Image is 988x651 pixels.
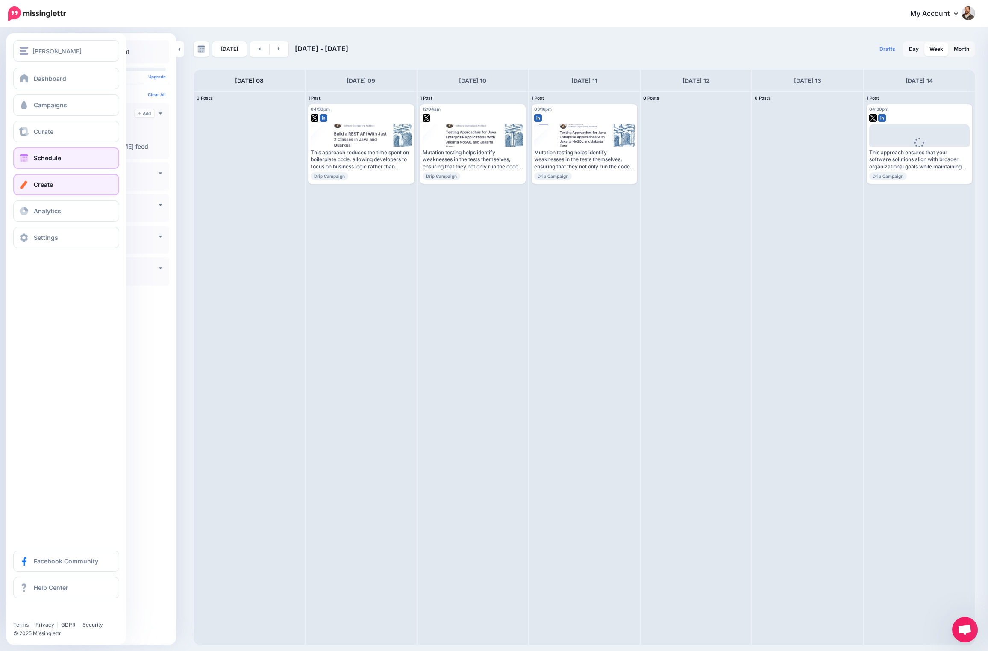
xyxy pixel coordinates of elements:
a: Facebook Community [13,551,119,572]
img: twitter-square.png [423,114,430,122]
div: This approach ensures that your software solutions align with broader organizational goals while ... [869,149,970,170]
h4: [DATE] 11 [571,76,597,86]
img: linkedin-square.png [534,114,542,122]
div: This approach reduces the time spent on boilerplate code, allowing developers to focus on busines... [311,149,411,170]
a: Security [82,622,103,628]
a: Create [13,174,119,195]
a: My Account [902,3,975,24]
span: Settings [34,234,58,241]
span: Drip Campaign [311,172,348,180]
h4: [DATE] 09 [347,76,375,86]
span: [PERSON_NAME] [32,46,82,56]
span: 1 Post [420,95,432,100]
img: linkedin-square.png [320,114,327,122]
a: Upgrade [148,74,166,79]
img: linkedin-square.png [878,114,886,122]
li: © 2025 Missinglettr [13,629,126,638]
span: 04:30pm [869,106,888,112]
a: Privacy [35,622,54,628]
span: 0 Posts [643,95,659,100]
a: Help Center [13,577,119,598]
a: Settings [13,227,119,248]
a: Analytics [13,200,119,222]
a: Terms [13,622,29,628]
span: | [31,622,33,628]
span: 0 Posts [755,95,771,100]
a: GDPR [61,622,76,628]
a: Month [949,42,974,56]
div: Open chat [952,617,978,642]
a: Add [135,109,154,117]
span: Drip Campaign [869,172,907,180]
span: Campaigns [34,101,67,109]
span: Dashboard [34,75,66,82]
span: 0 Posts [197,95,213,100]
a: Campaigns [13,94,119,116]
div: Mutation testing helps identify weaknesses in the tests themselves, ensuring that they not only r... [423,149,523,170]
span: Schedule [34,154,61,162]
button: [PERSON_NAME] [13,40,119,62]
h4: [DATE] 14 [906,76,933,86]
a: Day [904,42,924,56]
a: Dashboard [13,68,119,89]
a: [DATE] [212,41,247,57]
span: 04:30pm [311,106,330,112]
span: Drip Campaign [534,172,572,180]
a: Clear All [148,92,166,97]
span: 1 Post [532,95,544,100]
span: 03:16pm [534,106,552,112]
span: Help Center [34,584,68,591]
span: Analytics [34,207,61,215]
span: Drafts [879,47,895,52]
a: Drafts [874,41,900,57]
div: Mutation testing helps identify weaknesses in the tests themselves, ensuring that they not only r... [534,149,635,170]
span: | [78,622,80,628]
img: twitter-square.png [311,114,318,122]
img: twitter-square.png [869,114,877,122]
span: 1 Post [867,95,879,100]
span: 1 Post [308,95,321,100]
span: Create [34,181,53,188]
iframe: Twitter Follow Button [13,609,79,618]
h4: [DATE] 13 [794,76,821,86]
span: [DATE] - [DATE] [295,44,348,53]
h4: [DATE] 08 [235,76,264,86]
a: Schedule [13,147,119,169]
img: menu.png [20,47,28,55]
span: | [57,622,59,628]
h4: [DATE] 12 [682,76,710,86]
span: Facebook Community [34,557,98,565]
img: Missinglettr [8,6,66,21]
span: 12:04am [423,106,441,112]
a: Curate [13,121,119,142]
span: Curate [34,128,53,135]
span: Drip Campaign [423,172,460,180]
h4: [DATE] 10 [459,76,486,86]
a: Week [924,42,948,56]
img: calendar-grey-darker.png [197,45,205,53]
div: Loading [908,138,931,160]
